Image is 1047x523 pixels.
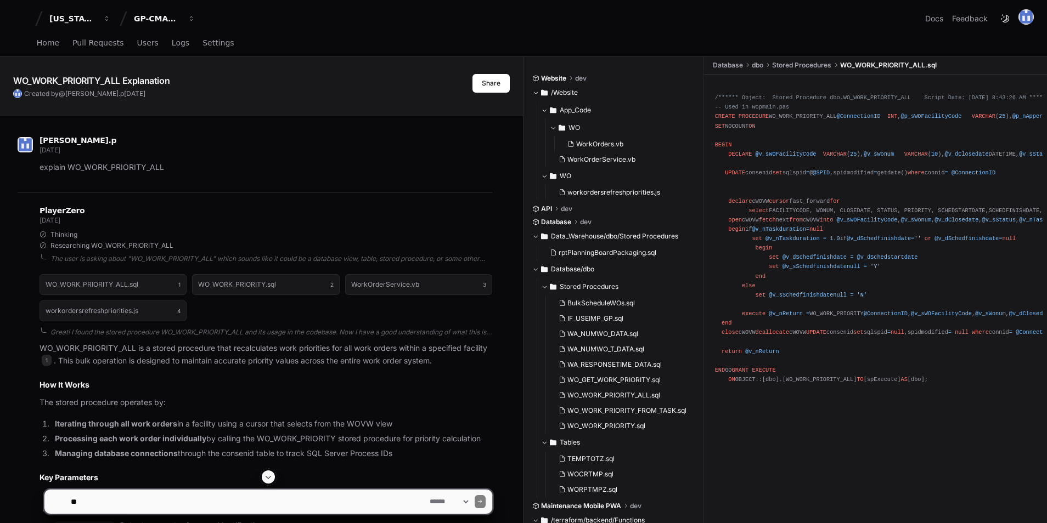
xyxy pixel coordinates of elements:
[955,329,969,336] span: null
[40,207,85,214] span: PlayerZero
[853,329,863,336] span: set
[554,467,689,482] button: WOCRTMP.sql
[715,113,735,120] span: CREATE
[1018,9,1034,25] img: 174426149
[576,140,623,149] span: WorkOrders.vb
[560,172,571,180] span: WO
[715,123,725,129] span: SET
[908,169,925,176] span: where
[870,263,880,270] span: 'Y'
[554,388,689,403] button: WO_WORK_PRIORITY_ALL.sql
[345,274,492,295] button: WorkOrderService.vb3
[813,169,830,176] span: @SPID
[580,218,592,226] span: dev
[752,61,763,70] span: dbo
[728,151,752,157] span: DECLARE
[769,198,789,204] span: cursor
[52,433,492,445] li: by calling the WO_WORK_PRIORITY stored procedure for priority calculation
[728,376,735,383] span: ON
[72,39,123,46] span: Pull Requests
[567,155,635,164] span: WorkOrderService.vb
[891,329,904,336] span: null
[541,230,548,243] svg: Directory
[837,217,898,223] span: @v_sWOFacilityCode
[748,123,755,129] span: ON
[541,101,696,119] button: App_Code
[52,447,492,460] li: through the consenid table to track SQL Server Process IDs
[901,376,908,383] span: AS
[563,137,689,152] button: WorkOrders.vb
[925,13,943,24] a: Docs
[722,320,731,326] span: end
[330,280,334,289] span: 2
[202,39,234,46] span: Settings
[914,235,921,242] span: ''
[874,169,877,176] span: =
[901,217,931,223] span: @v_sWonum
[864,263,867,270] span: =
[850,292,853,298] span: =
[857,254,917,260] span: @v_dSchedstartdate
[554,418,689,434] button: WO_WORK_PRIORITY.sql
[567,329,638,338] span: WA_NUMWO_DATA.sql
[13,89,22,98] img: 174426149
[55,419,177,428] strong: Iterating through all work orders
[945,151,989,157] span: @v_dClosedate
[40,342,492,367] p: WO_WORK_PRIORITY_ALL is a stored procedure that recalculates work priorities for all work orders ...
[806,329,826,336] span: UPDATE
[772,61,831,70] span: Stored Procedures
[554,326,689,342] button: WA_NUMWO_DATA.sql
[192,274,339,295] button: WO_WORK_PRIORITY.sql2
[931,151,938,157] span: 10
[568,123,580,132] span: WO
[756,151,817,157] span: @v_sWOFacilityCode
[722,348,742,355] span: return
[42,355,52,366] span: 1
[72,31,123,56] a: Pull Requests
[975,310,1005,317] span: @v_sWonum
[756,273,765,280] span: end
[713,61,743,70] span: Database
[50,328,492,337] div: Great! I found the stored procedure WO_WORK_PRIORITY_ALL and its usage in the codebase. Now I hav...
[756,329,790,336] span: deallocate
[545,245,689,260] button: rptPlanningBoardPackaging.sql
[541,86,548,99] svg: Directory
[554,403,689,418] button: WO_WORK_PRIORITY_FROM_TASK.sql
[560,106,591,115] span: App_Code
[752,235,762,242] span: set
[1002,235,1016,242] span: null
[999,113,1005,120] span: 25
[728,217,742,223] span: open
[198,281,276,288] h1: WO_WORK_PRIORITY.sql
[40,379,492,390] h2: How It Works
[756,292,765,298] span: set
[567,345,644,354] span: WA_NUMWO_T_DATA.sql
[550,119,696,137] button: WO
[911,235,914,242] span: =
[789,217,803,223] span: from
[823,151,847,157] span: VARCHAR
[823,235,826,242] span: =
[972,113,995,120] span: VARCHAR
[864,151,894,157] span: @v_sWonum
[134,13,181,24] div: GP-CMAG-MP2
[847,235,911,242] span: @v_dSchedfinishdate
[806,169,809,176] span: =
[172,31,189,56] a: Logs
[52,418,492,430] li: in a facility using a cursor that selects from the WOVW view
[748,207,769,214] span: select
[55,434,206,443] strong: Processing each work order individually
[904,151,928,157] span: VARCHAR
[756,245,773,251] span: begin
[830,235,840,242] span: 1.0
[952,169,995,176] span: @ConnectionID
[532,84,696,101] button: /Website
[742,282,756,289] span: else
[550,280,556,293] svg: Directory
[567,314,623,323] span: IF_USEIMP_GP.sql
[759,217,776,223] span: fetch
[24,89,145,98] span: Created by
[541,263,548,276] svg: Directory
[567,299,635,308] span: BulkScheduleWOs.sql
[715,84,1036,384] div: WO_WORK_PRIORITY_ALL , ( ), OUTPUT, ( ) OUTPUT NOCOUNT ( ), ( ), DATETIME, ( ), , DATETIME, DATET...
